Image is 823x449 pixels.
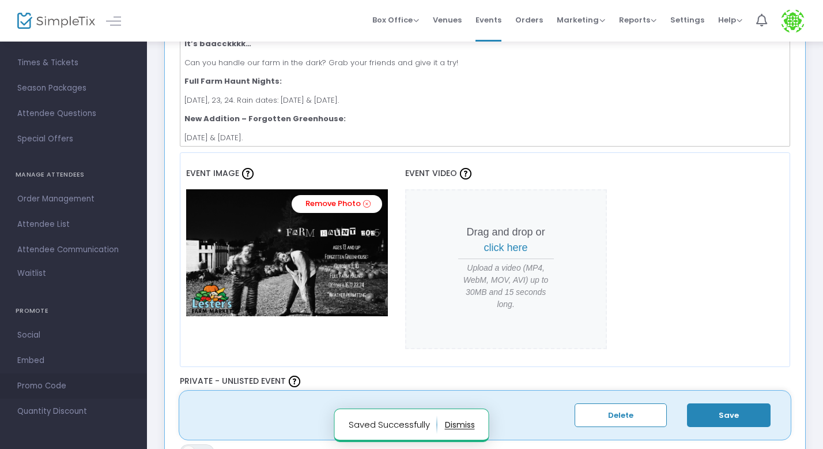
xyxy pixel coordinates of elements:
[17,379,130,394] span: Promo Code
[17,353,130,368] span: Embed
[460,168,471,179] img: question-mark
[180,373,791,390] label: Private - Unlisted Event
[433,5,462,35] span: Venues
[458,224,554,256] p: Drag and drop or
[17,268,46,279] span: Waitlist
[17,192,130,207] span: Order Management
[242,168,254,179] img: question-mark
[349,416,437,434] p: Saved Successfully
[184,132,785,144] p: [DATE] & [DATE].
[405,167,457,179] span: Event Video
[445,416,475,434] button: dismiss
[515,5,543,35] span: Orders
[180,31,791,147] div: Rich Text Editor, main
[16,163,131,186] h4: MANAGE ATTENDEES
[184,38,251,49] strong: It’s baacckkkk…
[17,217,130,232] span: Attendee List
[17,55,130,70] span: Times & Tickets
[557,14,605,25] span: Marketing
[186,189,388,316] img: FarmHaunt20251.png
[292,195,382,213] a: Remove Photo
[458,262,554,310] span: Upload a video (MP4, WebM, MOV, AVI) up to 30MB and 15 seconds long.
[184,95,785,106] p: [DATE], 23, 24. Rain dates: [DATE] & [DATE].
[16,300,131,323] h4: PROMOTE
[17,106,130,121] span: Attendee Questions
[484,242,528,253] span: click here
[17,242,130,257] span: Attendee Communication
[17,81,130,96] span: Season Packages
[619,14,656,25] span: Reports
[17,328,130,343] span: Social
[475,5,501,35] span: Events
[184,38,785,50] p: ​​​​​​​
[184,76,282,87] strong: Full Farm Haunt Nights:
[184,113,346,124] strong: New Addition – Forgotten Greenhouse:
[687,403,771,427] button: Save
[670,5,704,35] span: Settings
[372,14,419,25] span: Box Office
[17,132,130,147] span: Special Offers
[17,404,130,419] span: Quantity Discount
[718,14,742,25] span: Help
[184,57,785,69] p: Can you handle our farm in the dark? Grab your friends and give it a try!
[186,167,239,179] span: Event Image
[575,403,667,427] button: Delete
[289,376,300,387] img: question-mark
